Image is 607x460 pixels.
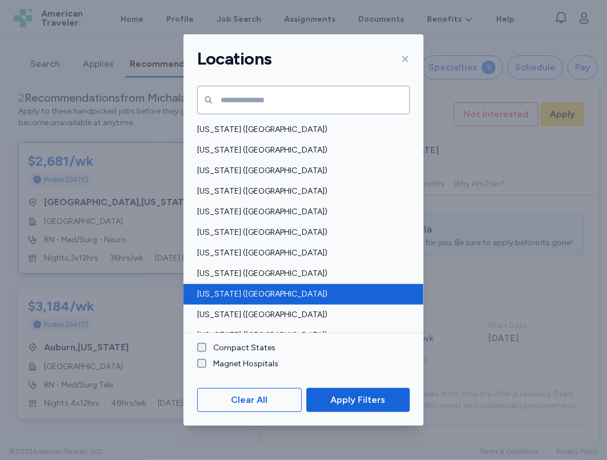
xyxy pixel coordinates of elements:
span: [US_STATE] ([GEOGRAPHIC_DATA]) [197,247,403,259]
span: [US_STATE] ([GEOGRAPHIC_DATA]) [197,165,403,177]
button: Clear All [197,388,302,412]
label: Magnet Hospitals [206,358,278,370]
span: [US_STATE] ([GEOGRAPHIC_DATA]) [197,145,403,156]
h1: Locations [197,48,271,70]
label: Compact States [206,342,275,354]
span: Apply Filters [330,393,385,407]
span: [US_STATE] ([GEOGRAPHIC_DATA]) [197,206,403,218]
span: [US_STATE] ([GEOGRAPHIC_DATA]) [197,186,403,197]
span: [US_STATE] ([GEOGRAPHIC_DATA]) [197,227,403,238]
span: [US_STATE] ([GEOGRAPHIC_DATA]) [197,330,403,341]
span: Clear All [231,393,267,407]
span: [US_STATE] ([GEOGRAPHIC_DATA]) [197,309,403,321]
span: [US_STATE] ([GEOGRAPHIC_DATA]) [197,124,403,135]
span: [US_STATE] ([GEOGRAPHIC_DATA]) [197,289,403,300]
button: Apply Filters [306,388,410,412]
span: [US_STATE] ([GEOGRAPHIC_DATA]) [197,268,403,279]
